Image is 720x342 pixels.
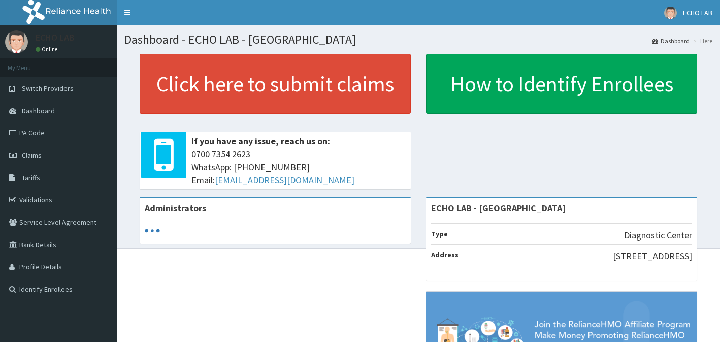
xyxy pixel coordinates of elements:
[215,174,354,186] a: [EMAIL_ADDRESS][DOMAIN_NAME]
[124,33,712,46] h1: Dashboard - ECHO LAB - [GEOGRAPHIC_DATA]
[431,250,459,259] b: Address
[140,54,411,114] a: Click here to submit claims
[652,37,690,45] a: Dashboard
[664,7,677,19] img: User Image
[426,54,697,114] a: How to Identify Enrollees
[683,8,712,17] span: ECHO LAB
[145,223,160,238] svg: audio-loading
[191,135,330,147] b: If you have any issue, reach us on:
[691,37,712,45] li: Here
[431,202,566,214] strong: ECHO LAB - [GEOGRAPHIC_DATA]
[22,173,40,182] span: Tariffs
[22,106,55,115] span: Dashboard
[22,151,42,160] span: Claims
[36,33,75,42] p: ECHO LAB
[613,250,692,263] p: [STREET_ADDRESS]
[191,148,406,187] span: 0700 7354 2623 WhatsApp: [PHONE_NUMBER] Email:
[36,46,60,53] a: Online
[431,229,448,238] b: Type
[624,229,692,242] p: Diagnostic Center
[22,84,74,93] span: Switch Providers
[145,202,206,214] b: Administrators
[5,30,28,53] img: User Image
